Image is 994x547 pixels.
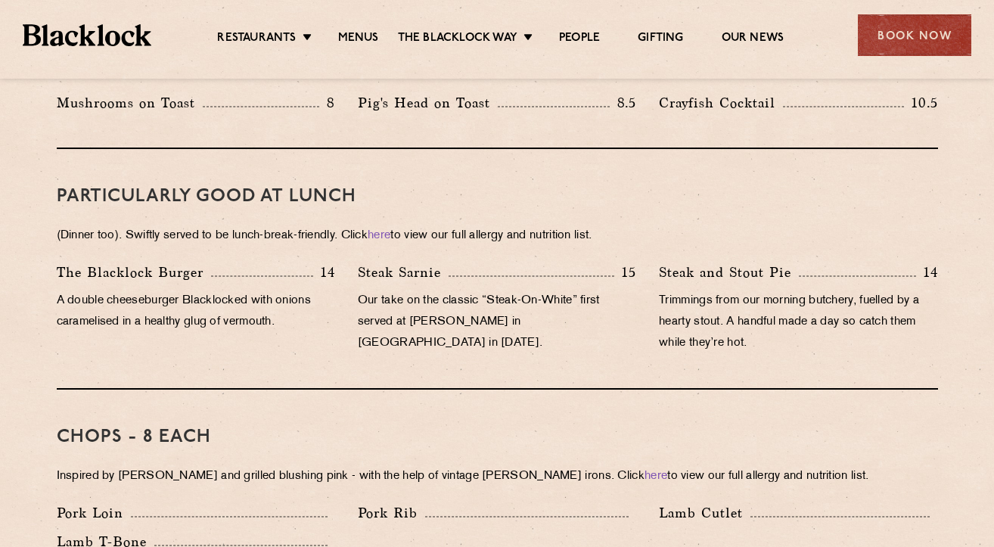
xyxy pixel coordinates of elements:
[57,466,938,487] p: Inspired by [PERSON_NAME] and grilled blushing pink - with the help of vintage [PERSON_NAME] iron...
[57,92,203,113] p: Mushrooms on Toast
[319,93,335,113] p: 8
[398,31,517,48] a: The Blacklock Way
[23,24,151,46] img: BL_Textured_Logo-footer-cropped.svg
[559,31,600,48] a: People
[217,31,296,48] a: Restaurants
[338,31,379,48] a: Menus
[858,14,971,56] div: Book Now
[659,92,783,113] p: Crayfish Cocktail
[358,92,498,113] p: Pig's Head on Toast
[368,230,390,241] a: here
[313,263,335,282] p: 14
[57,262,211,283] p: The Blacklock Burger
[57,187,938,207] h3: PARTICULARLY GOOD AT LUNCH
[57,225,938,247] p: (Dinner too). Swiftly served to be lunch-break-friendly. Click to view our full allergy and nutri...
[57,291,335,333] p: A double cheeseburger Blacklocked with onions caramelised in a healthy glug of vermouth.
[722,31,784,48] a: Our News
[659,262,799,283] p: Steak and Stout Pie
[916,263,938,282] p: 14
[610,93,637,113] p: 8.5
[659,502,750,524] p: Lamb Cutlet
[358,291,636,354] p: Our take on the classic “Steak-On-White” first served at [PERSON_NAME] in [GEOGRAPHIC_DATA] in [D...
[614,263,636,282] p: 15
[358,502,425,524] p: Pork Rib
[904,93,937,113] p: 10.5
[638,31,683,48] a: Gifting
[358,262,449,283] p: Steak Sarnie
[645,471,667,482] a: here
[57,502,131,524] p: Pork Loin
[659,291,937,354] p: Trimmings from our morning butchery, fuelled by a hearty stout. A handful made a day so catch the...
[57,427,938,447] h3: Chops - 8 each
